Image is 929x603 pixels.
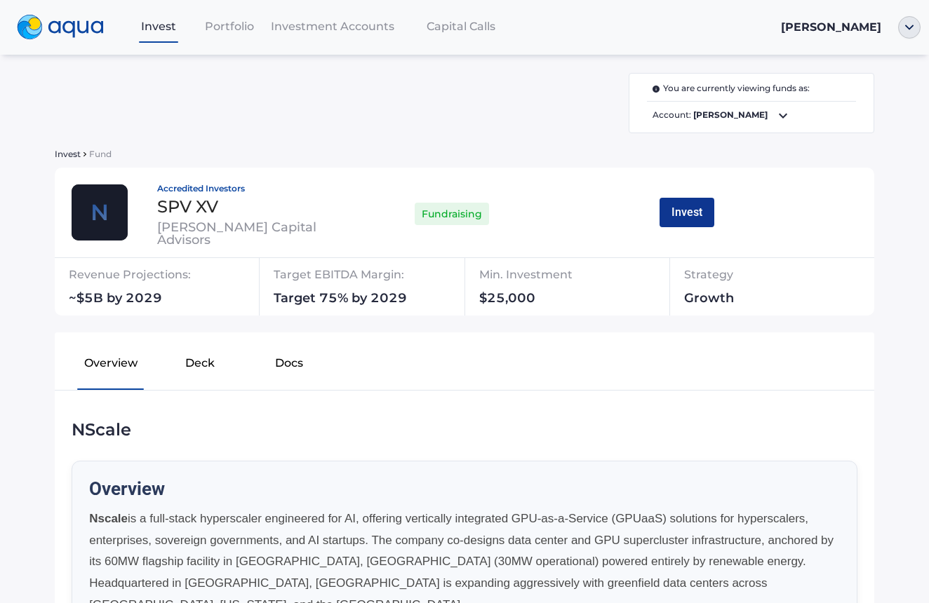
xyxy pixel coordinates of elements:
div: [PERSON_NAME] Capital Advisors [157,221,354,246]
a: Portfolio [194,12,265,41]
div: Min. Investment [479,264,651,292]
div: NScale [72,419,857,441]
img: ellipse [898,16,921,39]
div: Target EBITDA Margin: [274,264,475,292]
span: Investment Accounts [271,20,394,33]
div: $25,000 [479,292,651,310]
h2: Overview [89,478,840,500]
button: Overview [66,344,155,388]
div: Growth [684,292,806,310]
span: Account: [647,107,856,124]
button: Deck [155,344,244,388]
a: Capital Calls [400,12,522,41]
b: [PERSON_NAME] [693,109,768,120]
div: Strategy [684,264,806,292]
span: Capital Calls [427,20,495,33]
a: Invest [123,12,194,41]
span: Invest [141,20,176,33]
strong: Nscale [89,512,128,525]
a: Investment Accounts [265,12,400,41]
button: Invest [660,198,714,227]
img: sidearrow [83,152,86,156]
span: Portfolio [205,20,254,33]
button: Docs [244,344,333,388]
div: SPV XV [157,198,354,215]
div: Revenue Projections: [69,264,270,292]
span: Invest [55,149,81,159]
div: ~$5B by 2029 [69,292,270,310]
div: Fundraising [415,199,489,229]
img: logo [17,15,104,40]
span: You are currently viewing funds as: [653,82,810,95]
div: Accredited Investors [157,184,354,193]
span: [PERSON_NAME] [781,20,881,34]
img: i.svg [653,86,663,93]
img: thamesville [72,184,128,240]
div: Target 75% by 2029 [274,292,475,310]
a: logo [8,11,123,43]
a: Fund [86,147,112,160]
span: Fund [89,149,112,159]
